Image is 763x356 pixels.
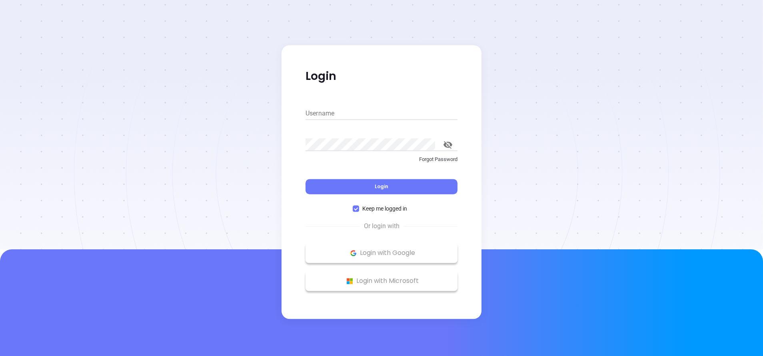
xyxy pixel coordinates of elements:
[306,179,457,194] button: Login
[359,204,410,213] span: Keep me logged in
[306,69,457,84] p: Login
[348,248,358,258] img: Google Logo
[306,271,457,291] button: Microsoft Logo Login with Microsoft
[310,275,453,287] p: Login with Microsoft
[306,155,457,163] p: Forgot Password
[310,247,453,259] p: Login with Google
[306,243,457,263] button: Google Logo Login with Google
[375,183,388,190] span: Login
[345,276,355,286] img: Microsoft Logo
[360,221,403,231] span: Or login with
[306,155,457,170] a: Forgot Password
[438,135,457,154] button: toggle password visibility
